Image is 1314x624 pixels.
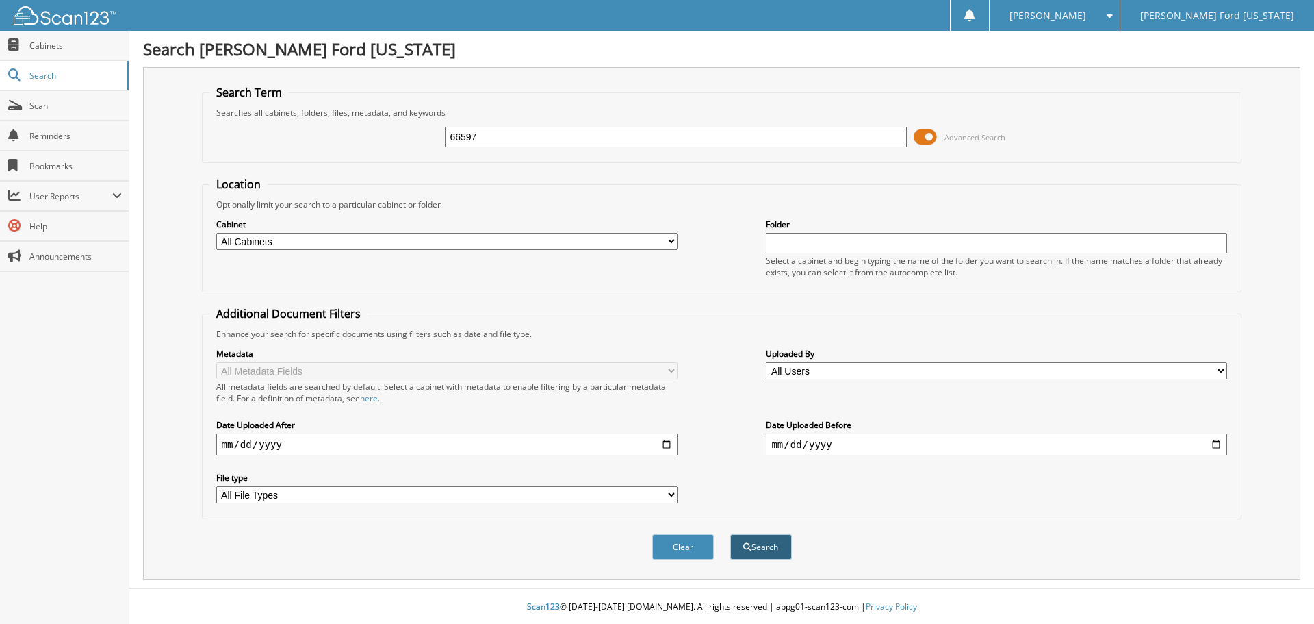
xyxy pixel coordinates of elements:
[216,348,678,360] label: Metadata
[766,419,1227,431] label: Date Uploaded Before
[1140,12,1294,20] span: [PERSON_NAME] Ford [US_STATE]
[143,38,1300,60] h1: Search [PERSON_NAME] Ford [US_STATE]
[216,381,678,404] div: All metadata fields are searched by default. Select a cabinet with metadata to enable filtering b...
[360,392,378,404] a: here
[766,348,1227,360] label: Uploaded By
[944,132,1005,142] span: Advanced Search
[209,107,1235,118] div: Searches all cabinets, folders, files, metadata, and keywords
[209,177,268,192] legend: Location
[652,534,714,560] button: Clear
[209,85,289,100] legend: Search Term
[29,251,122,262] span: Announcements
[527,601,560,612] span: Scan123
[766,255,1227,278] div: Select a cabinet and begin typing the name of the folder you want to search in. If the name match...
[1246,558,1314,624] iframe: Chat Widget
[209,328,1235,340] div: Enhance your search for specific documents using filters such as date and file type.
[730,534,792,560] button: Search
[129,590,1314,624] div: © [DATE]-[DATE] [DOMAIN_NAME]. All rights reserved | appg01-scan123-com |
[766,219,1227,230] label: Folder
[766,434,1227,455] input: end
[866,601,917,612] a: Privacy Policy
[29,190,112,202] span: User Reports
[14,6,116,25] img: scan123-logo-white.svg
[1009,12,1086,20] span: [PERSON_NAME]
[29,70,120,82] span: Search
[29,160,122,172] span: Bookmarks
[216,219,678,230] label: Cabinet
[29,221,122,232] span: Help
[29,40,122,51] span: Cabinets
[216,472,678,484] label: File type
[209,306,368,321] legend: Additional Document Filters
[29,130,122,142] span: Reminders
[216,419,678,431] label: Date Uploaded After
[29,100,122,112] span: Scan
[209,199,1235,210] div: Optionally limit your search to a particular cabinet or folder
[216,434,678,455] input: start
